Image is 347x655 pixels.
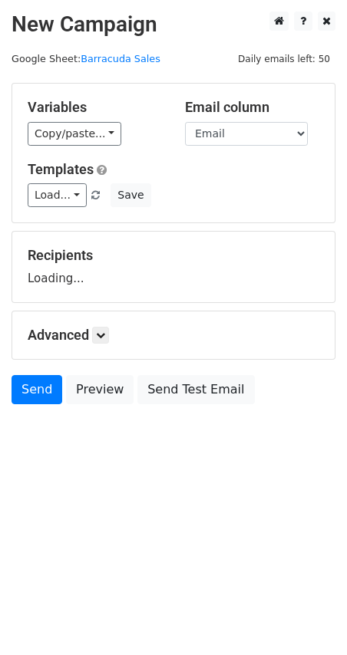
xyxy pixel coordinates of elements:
[28,327,319,344] h5: Advanced
[28,247,319,287] div: Loading...
[137,375,254,404] a: Send Test Email
[28,247,319,264] h5: Recipients
[233,53,335,64] a: Daily emails left: 50
[233,51,335,67] span: Daily emails left: 50
[81,53,160,64] a: Barracuda Sales
[12,375,62,404] a: Send
[28,161,94,177] a: Templates
[12,12,335,38] h2: New Campaign
[28,183,87,207] a: Load...
[12,53,160,64] small: Google Sheet:
[185,99,319,116] h5: Email column
[28,122,121,146] a: Copy/paste...
[66,375,134,404] a: Preview
[111,183,150,207] button: Save
[28,99,162,116] h5: Variables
